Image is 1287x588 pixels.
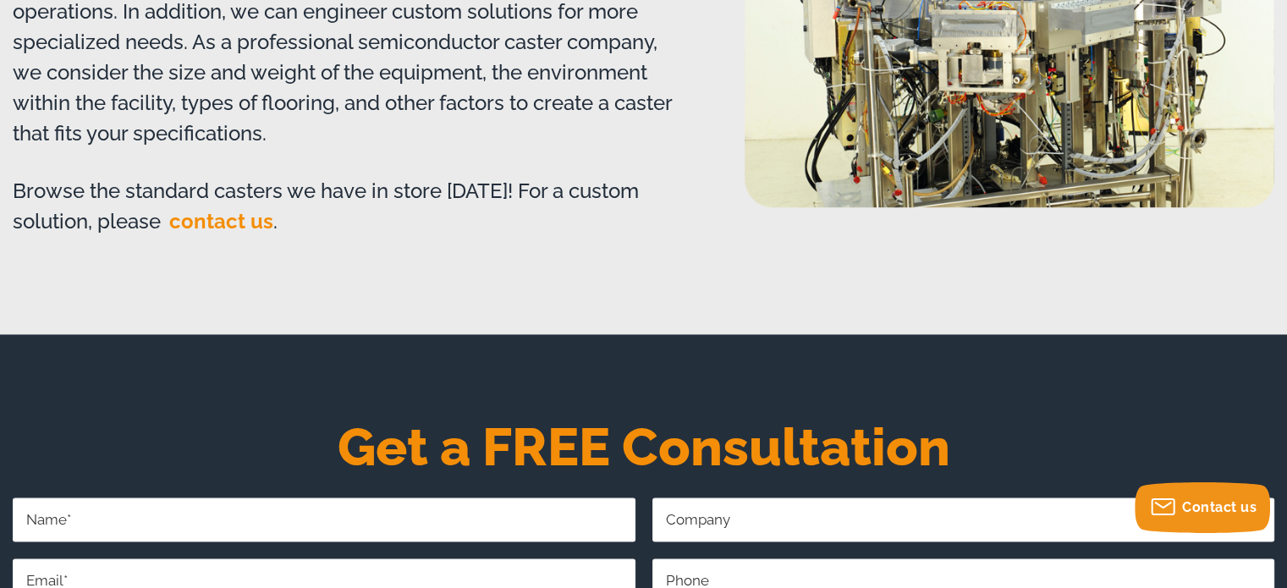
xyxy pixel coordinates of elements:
a: contact us [165,209,273,234]
button: Contact us [1135,482,1270,533]
p: Browse the standard casters we have in store [DATE]! For a custom solution, please . [13,176,677,237]
span: Contact us [1182,499,1257,515]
